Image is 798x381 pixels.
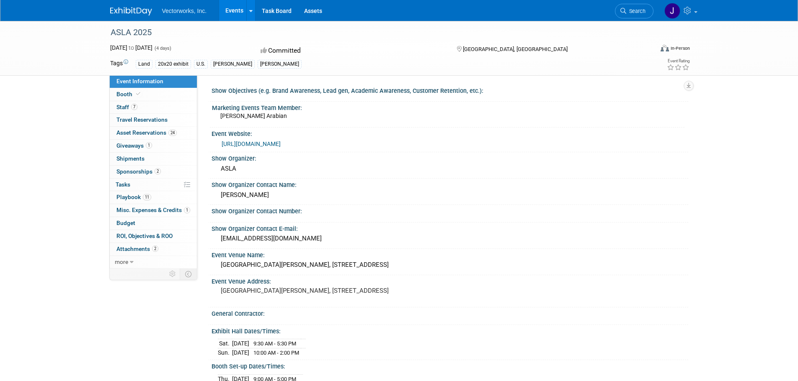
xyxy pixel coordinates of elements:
[146,142,152,148] span: 1
[218,348,232,357] td: Sun.
[626,8,646,14] span: Search
[136,92,140,96] i: Booth reservation complete
[116,155,145,162] span: Shipments
[253,340,296,347] span: 9:30 AM - 5:30 PM
[110,230,197,243] a: ROI, Objectives & ROO
[194,60,208,69] div: U.S.
[116,233,173,239] span: ROI, Objectives & ROO
[110,88,197,101] a: Booth
[212,222,688,233] div: Show Organizer Contact E-mail:
[220,113,287,119] span: [PERSON_NAME] Arabian
[604,43,690,56] div: Event Format
[661,45,669,51] img: Format-Inperson.png
[221,287,401,294] pre: [GEOGRAPHIC_DATA][PERSON_NAME], [STREET_ADDRESS]
[212,84,688,95] div: Show Objectives (e.g. Brand Awareness, Lead gen, Academic Awareness, Customer Retention, etc.):
[110,153,197,165] a: Shipments
[143,194,151,200] span: 11
[212,128,688,138] div: Event Website:
[110,44,152,51] span: [DATE] [DATE]
[184,207,190,213] span: 1
[212,325,688,335] div: Exhibit Hall Dates/Times:
[218,232,682,245] div: [EMAIL_ADDRESS][DOMAIN_NAME]
[131,104,137,110] span: 7
[232,339,249,348] td: [DATE]
[116,129,177,136] span: Asset Reservations
[212,179,688,189] div: Show Organizer Contact Name:
[615,4,653,18] a: Search
[218,258,682,271] div: [GEOGRAPHIC_DATA][PERSON_NAME], [STREET_ADDRESS]
[110,166,197,178] a: Sponsorships2
[110,256,197,268] a: more
[218,339,232,348] td: Sat.
[212,249,688,259] div: Event Venue Name:
[110,204,197,217] a: Misc. Expenses & Credits1
[168,130,177,136] span: 24
[110,7,152,15] img: ExhibitDay
[108,25,641,40] div: ASLA 2025
[211,60,255,69] div: [PERSON_NAME]
[232,348,249,357] td: [DATE]
[212,152,688,163] div: Show Organizer:
[110,75,197,88] a: Event Information
[222,141,281,147] a: [URL][DOMAIN_NAME]
[110,101,197,114] a: Staff7
[116,181,130,188] span: Tasks
[136,60,152,69] div: Land
[664,3,680,19] img: Jennifer Niziolek
[116,78,163,84] span: Event Information
[212,307,688,318] div: General Contractor:
[258,60,302,69] div: [PERSON_NAME]
[152,245,158,252] span: 2
[116,116,168,123] span: Travel Reservations
[110,114,197,126] a: Travel Reservations
[127,44,135,51] span: to
[212,360,688,371] div: Booth Set-up Dates/Times:
[218,162,682,175] div: ASLA
[154,46,171,51] span: (4 days)
[116,142,152,149] span: Giveaways
[258,43,443,58] div: Committed
[212,275,688,286] div: Event Venue Address:
[667,59,690,63] div: Event Rating
[116,245,158,252] span: Attachments
[110,217,197,230] a: Budget
[116,168,161,175] span: Sponsorships
[212,205,688,215] div: Show Organizer Contact Number:
[116,220,135,226] span: Budget
[253,350,299,356] span: 10:00 AM - 2:00 PM
[110,127,197,139] a: Asset Reservations24
[116,104,137,110] span: Staff
[212,102,684,112] div: Marketing Events Team Member:
[110,179,197,191] a: Tasks
[116,207,190,213] span: Misc. Expenses & Credits
[463,46,568,52] span: [GEOGRAPHIC_DATA], [GEOGRAPHIC_DATA]
[180,268,197,279] td: Toggle Event Tabs
[110,191,197,204] a: Playbook11
[116,91,142,97] span: Booth
[116,194,151,200] span: Playbook
[162,8,207,14] span: Vectorworks, Inc.
[110,140,197,152] a: Giveaways1
[218,189,682,202] div: [PERSON_NAME]
[155,168,161,174] span: 2
[670,45,690,51] div: In-Person
[110,243,197,256] a: Attachments2
[165,268,180,279] td: Personalize Event Tab Strip
[110,59,128,69] td: Tags
[115,258,128,265] span: more
[155,60,191,69] div: 20x20 exhibit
